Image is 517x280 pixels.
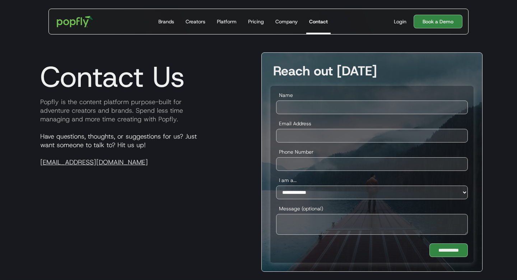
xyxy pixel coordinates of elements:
p: Have questions, thoughts, or suggestions for us? Just want someone to talk to? Hit us up! [34,132,256,167]
a: Platform [214,9,239,34]
h1: Contact Us [34,60,185,94]
div: Platform [217,18,237,25]
a: Login [391,18,409,25]
strong: Reach out [DATE] [273,62,377,79]
a: Creators [183,9,208,34]
label: Message (optional) [276,205,468,212]
div: Brands [158,18,174,25]
div: Login [394,18,406,25]
a: Book a Demo [414,15,462,28]
p: Popfly is the content platform purpose-built for adventure creators and brands. Spend less time m... [34,98,256,123]
a: Company [273,9,301,34]
form: Demo Conversion Touchpoint [270,86,474,263]
a: Brands [155,9,177,34]
label: I am a... [276,177,468,184]
a: Pricing [245,9,267,34]
div: Company [275,18,298,25]
div: Pricing [248,18,264,25]
label: Phone Number [276,148,468,155]
div: Creators [186,18,205,25]
label: Name [276,92,468,99]
a: Contact [306,9,331,34]
a: [EMAIL_ADDRESS][DOMAIN_NAME] [40,158,148,167]
a: home [52,11,98,32]
label: Email Address [276,120,468,127]
div: Contact [309,18,328,25]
